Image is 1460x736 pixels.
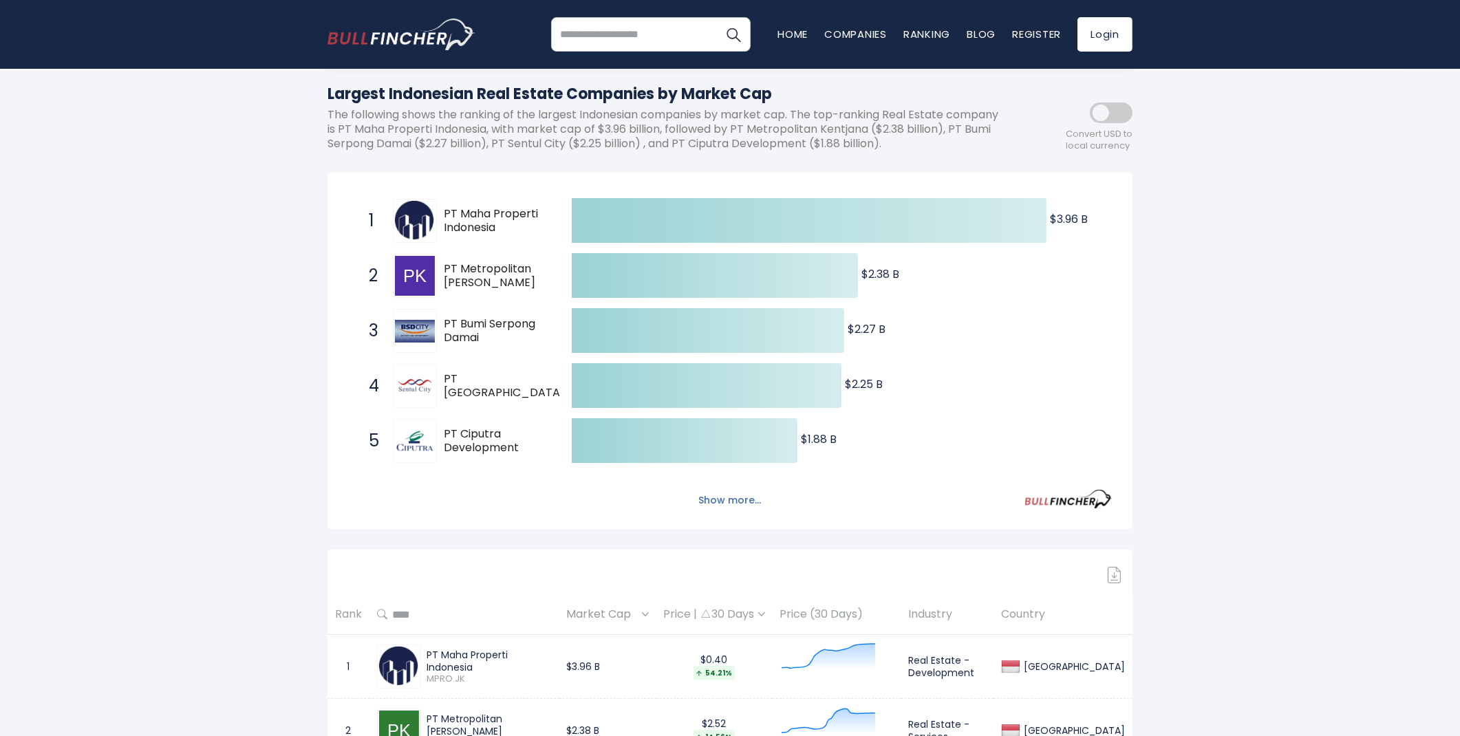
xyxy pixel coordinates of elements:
div: $0.40 [664,653,765,680]
a: Blog [967,27,996,41]
span: MPRO.JK [427,673,552,685]
img: PT Metropolitan Kentjana [395,256,435,296]
text: $2.38 B [861,266,899,282]
a: Go to homepage [328,19,475,50]
td: $3.96 B [559,635,656,699]
text: $3.96 B [1050,211,1088,227]
p: The following shows the ranking of the largest Indonesian companies by market cap. The top-rankin... [328,108,1009,151]
img: MPRO.JK.png [379,647,419,686]
span: 3 [362,319,376,343]
span: Market Cap [567,604,638,625]
span: 4 [362,374,376,398]
div: PT Maha Properti Indonesia [427,649,552,673]
text: $2.27 B [848,321,885,337]
span: PT Maha Properti Indonesia [444,207,548,236]
span: PT [GEOGRAPHIC_DATA] [444,372,565,401]
td: 1 [328,635,369,699]
span: Convert USD to local currency [1066,129,1132,152]
img: bullfincher logo [328,19,475,50]
th: Country [994,594,1132,635]
button: Show more... [691,489,770,512]
span: PT Bumi Serpong Damai [444,317,548,346]
a: Register [1012,27,1061,41]
text: $2.25 B [845,376,883,392]
span: 5 [362,429,376,453]
span: 1 [362,209,376,232]
text: $1.88 B [801,431,837,447]
div: 54.21% [694,666,735,680]
div: [GEOGRAPHIC_DATA] [1020,660,1125,673]
h1: Largest Indonesian Real Estate Companies by Market Cap [328,83,1009,105]
button: Search [716,17,751,52]
a: Home [777,27,808,41]
img: PT Maha Properti Indonesia [395,201,435,241]
span: PT Metropolitan [PERSON_NAME] [444,262,548,291]
th: Price (30 Days) [773,594,901,635]
a: Ranking [903,27,950,41]
th: Industry [901,594,994,635]
img: PT Sentul City [395,366,435,406]
a: Login [1077,17,1132,52]
span: 2 [362,264,376,288]
span: PT Ciputra Development [444,427,548,456]
a: Companies [824,27,887,41]
th: Rank [328,594,369,635]
div: Price | 30 Days [664,607,765,622]
img: PT Ciputra Development [395,421,435,461]
td: Real Estate - Development [901,635,994,699]
img: PT Bumi Serpong Damai [395,320,435,343]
